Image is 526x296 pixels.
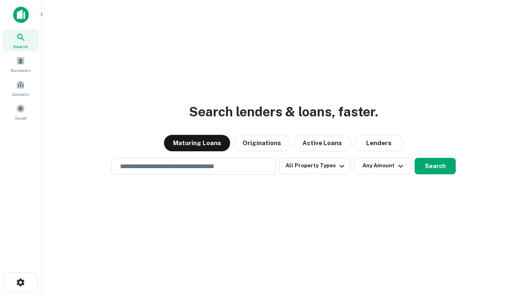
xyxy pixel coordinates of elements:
[279,158,351,174] button: All Property Types
[15,115,27,121] span: Saved
[415,158,456,174] button: Search
[293,135,351,151] button: Active Loans
[189,102,378,122] h3: Search lenders & loans, faster.
[2,77,39,99] a: Contacts
[13,43,28,50] span: Search
[2,53,39,75] a: Borrowers
[2,29,39,51] a: Search
[485,230,526,270] iframe: Chat Widget
[354,158,411,174] button: Any Amount
[354,135,404,151] button: Lenders
[2,101,39,123] a: Saved
[164,135,230,151] button: Maturing Loans
[12,91,29,97] span: Contacts
[233,135,290,151] button: Originations
[13,7,29,23] img: capitalize-icon.png
[11,67,30,74] span: Borrowers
